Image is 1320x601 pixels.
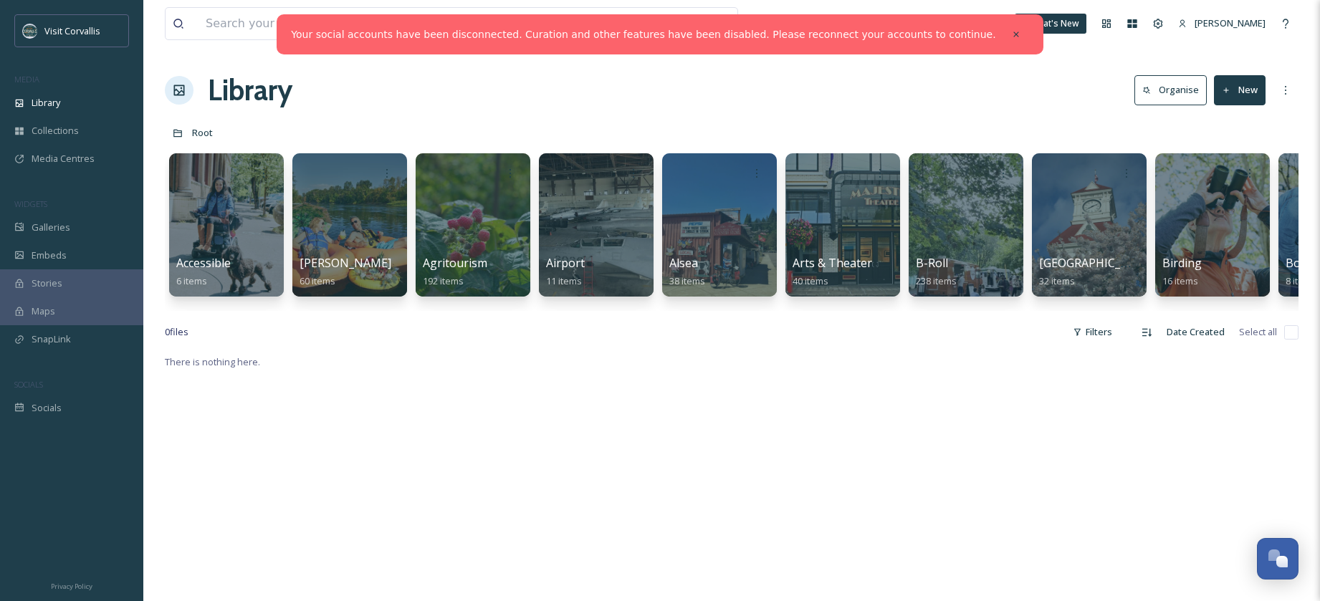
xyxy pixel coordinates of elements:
a: [PERSON_NAME] [1171,9,1273,37]
span: Embeds [32,249,67,262]
span: B-Roll [916,255,948,271]
span: Birding [1162,255,1202,271]
a: Root [192,124,213,141]
span: 0 file s [165,325,188,339]
span: 38 items [669,274,705,287]
span: WIDGETS [14,198,47,209]
span: 32 items [1039,274,1075,287]
div: Date Created [1159,318,1232,346]
span: Privacy Policy [51,582,92,591]
button: Open Chat [1257,538,1299,580]
span: Collections [32,124,79,138]
input: Search your library [199,8,621,39]
a: [PERSON_NAME]60 items [300,256,391,287]
span: SOCIALS [14,379,43,390]
a: View all files [646,9,730,37]
a: Birding16 items [1162,256,1202,287]
span: Accessible [176,255,231,271]
img: visit-corvallis-badge-dark-blue-orange%281%29.png [23,24,37,38]
span: Agritourism [423,255,487,271]
span: Select all [1239,325,1277,339]
a: Library [208,69,292,112]
span: Airport [546,255,585,271]
span: Media Centres [32,152,95,165]
span: There is nothing here. [165,355,260,368]
span: Socials [32,401,62,415]
a: Arts & Theater40 items [793,256,872,287]
span: 192 items [423,274,464,287]
span: SnapLink [32,332,71,346]
span: 60 items [300,274,335,287]
a: Alsea38 items [669,256,705,287]
span: Visit Corvallis [44,24,100,37]
span: Galleries [32,221,70,234]
button: Organise [1134,75,1207,105]
a: Privacy Policy [51,577,92,594]
span: [PERSON_NAME] [300,255,391,271]
a: Your social accounts have been disconnected. Curation and other features have been disabled. Plea... [291,27,995,42]
span: Stories [32,277,62,290]
span: Root [192,126,213,139]
a: Agritourism192 items [423,256,487,287]
a: Accessible6 items [176,256,231,287]
span: Maps [32,304,55,318]
span: 238 items [916,274,957,287]
span: Arts & Theater [793,255,872,271]
a: B-Roll238 items [916,256,957,287]
span: 16 items [1162,274,1198,287]
span: 6 items [176,274,207,287]
a: What's New [1015,14,1086,34]
a: Airport11 items [546,256,585,287]
span: Library [32,96,60,110]
span: 11 items [546,274,582,287]
span: [PERSON_NAME] [1195,16,1266,29]
span: MEDIA [14,74,39,85]
span: [GEOGRAPHIC_DATA] [1039,255,1154,271]
span: 8 items [1286,274,1316,287]
button: New [1214,75,1266,105]
span: Alsea [669,255,698,271]
a: [GEOGRAPHIC_DATA]32 items [1039,256,1154,287]
div: Filters [1066,318,1119,346]
span: 40 items [793,274,828,287]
